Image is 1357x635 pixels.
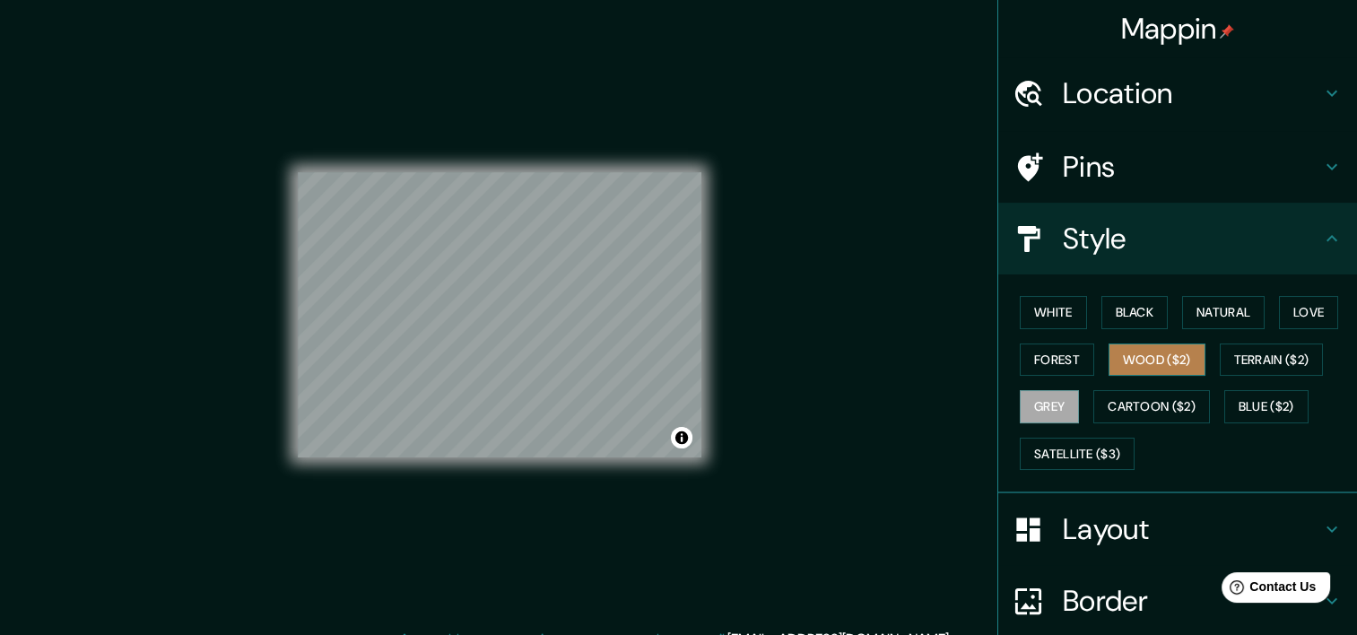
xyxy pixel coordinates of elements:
button: White [1020,296,1087,329]
button: Blue ($2) [1224,390,1309,423]
div: Location [998,57,1357,129]
div: Style [998,203,1357,274]
button: Love [1279,296,1338,329]
canvas: Map [298,172,701,457]
button: Terrain ($2) [1220,344,1324,377]
div: Layout [998,493,1357,565]
div: Pins [998,131,1357,203]
button: Black [1101,296,1169,329]
h4: Pins [1063,149,1321,185]
button: Toggle attribution [671,427,692,448]
button: Grey [1020,390,1079,423]
h4: Location [1063,75,1321,111]
img: pin-icon.png [1220,24,1234,39]
button: Wood ($2) [1109,344,1205,377]
button: Cartoon ($2) [1093,390,1210,423]
h4: Style [1063,221,1321,257]
button: Satellite ($3) [1020,438,1135,471]
h4: Mappin [1121,11,1235,47]
iframe: Help widget launcher [1197,565,1337,615]
h4: Border [1063,583,1321,619]
button: Forest [1020,344,1094,377]
h4: Layout [1063,511,1321,547]
button: Natural [1182,296,1265,329]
